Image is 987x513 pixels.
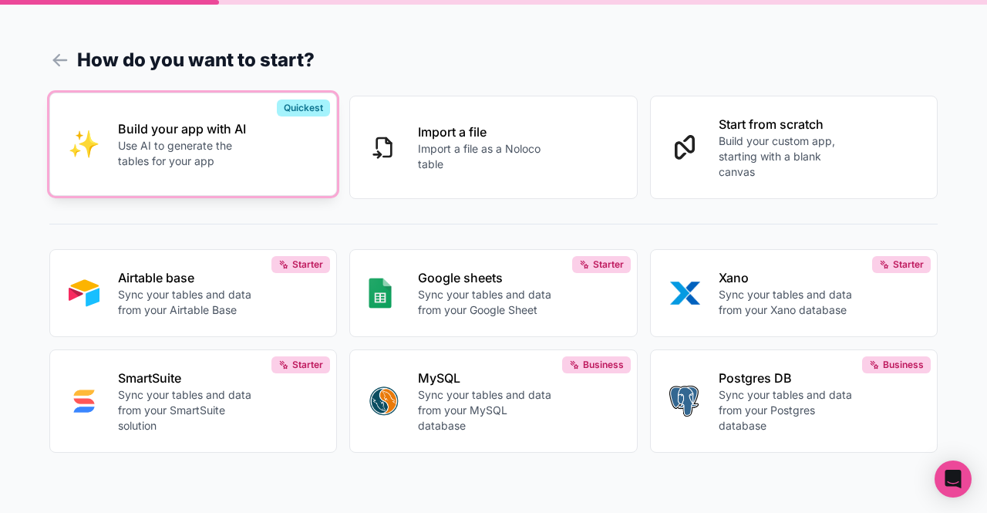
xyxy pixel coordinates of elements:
[883,359,924,371] span: Business
[719,268,857,287] p: Xano
[583,359,624,371] span: Business
[418,287,556,318] p: Sync your tables and data from your Google Sheet
[418,387,556,434] p: Sync your tables and data from your MySQL database
[292,359,323,371] span: Starter
[118,369,256,387] p: SmartSuite
[49,46,938,74] h1: How do you want to start?
[418,369,556,387] p: MySQL
[719,369,857,387] p: Postgres DB
[650,349,938,453] button: POSTGRESPostgres DBSync your tables and data from your Postgres databaseBusiness
[118,387,256,434] p: Sync your tables and data from your SmartSuite solution
[349,96,637,199] button: Import a fileImport a file as a Noloco table
[277,100,330,116] div: Quickest
[292,258,323,271] span: Starter
[418,123,556,141] p: Import a file
[69,129,99,160] img: INTERNAL_WITH_AI
[669,278,700,309] img: XANO
[118,120,256,138] p: Build your app with AI
[418,268,556,287] p: Google sheets
[118,138,256,169] p: Use AI to generate the tables for your app
[349,249,637,337] button: GOOGLE_SHEETSGoogle sheetsSync your tables and data from your Google SheetStarter
[118,268,256,287] p: Airtable base
[49,249,337,337] button: AIRTABLEAirtable baseSync your tables and data from your Airtable BaseStarter
[593,258,624,271] span: Starter
[650,249,938,337] button: XANOXanoSync your tables and data from your Xano databaseStarter
[935,461,972,498] div: Open Intercom Messenger
[719,133,857,180] p: Build your custom app, starting with a blank canvas
[719,387,857,434] p: Sync your tables and data from your Postgres database
[349,349,637,453] button: MYSQLMySQLSync your tables and data from your MySQL databaseBusiness
[369,386,399,417] img: MYSQL
[49,93,337,196] button: INTERNAL_WITH_AIBuild your app with AIUse AI to generate the tables for your appQuickest
[69,278,99,309] img: AIRTABLE
[650,96,938,199] button: Start from scratchBuild your custom app, starting with a blank canvas
[418,141,556,172] p: Import a file as a Noloco table
[893,258,924,271] span: Starter
[49,349,337,453] button: SMART_SUITESmartSuiteSync your tables and data from your SmartSuite solutionStarter
[69,386,99,417] img: SMART_SUITE
[719,115,857,133] p: Start from scratch
[669,386,699,417] img: POSTGRES
[118,287,256,318] p: Sync your tables and data from your Airtable Base
[369,278,391,309] img: GOOGLE_SHEETS
[719,287,857,318] p: Sync your tables and data from your Xano database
